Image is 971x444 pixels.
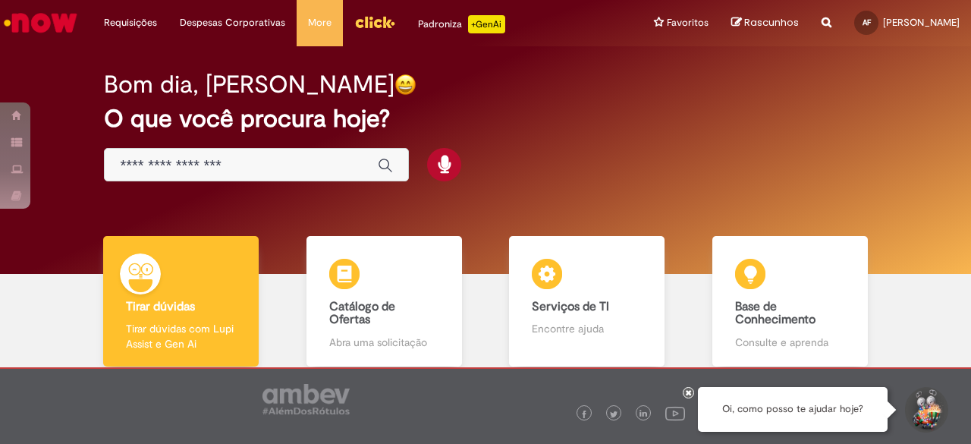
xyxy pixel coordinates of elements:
img: logo_footer_youtube.png [665,403,685,423]
span: AF [863,17,871,27]
img: happy-face.png [394,74,416,96]
a: Catálogo de Ofertas Abra uma solicitação [283,236,486,367]
p: Abra uma solicitação [329,335,439,350]
span: Favoritos [667,15,709,30]
a: Base de Conhecimento Consulte e aprenda [689,236,892,367]
div: Padroniza [418,15,505,33]
span: Despesas Corporativas [180,15,285,30]
span: Rascunhos [744,15,799,30]
a: Tirar dúvidas Tirar dúvidas com Lupi Assist e Gen Ai [80,236,283,367]
p: Consulte e aprenda [735,335,845,350]
img: ServiceNow [2,8,80,38]
p: Encontre ajuda [532,321,642,336]
img: logo_footer_linkedin.png [639,410,647,419]
p: +GenAi [468,15,505,33]
img: logo_footer_twitter.png [610,411,617,418]
b: Serviços de TI [532,299,609,314]
span: [PERSON_NAME] [883,16,960,29]
b: Catálogo de Ofertas [329,299,395,328]
p: Tirar dúvidas com Lupi Assist e Gen Ai [126,321,236,351]
h2: Bom dia, [PERSON_NAME] [104,71,394,98]
img: logo_footer_ambev_rotulo_gray.png [262,384,350,414]
a: Rascunhos [731,16,799,30]
button: Iniciar Conversa de Suporte [903,387,948,433]
span: More [308,15,332,30]
h2: O que você procura hoje? [104,105,866,132]
img: click_logo_yellow_360x200.png [354,11,395,33]
span: Requisições [104,15,157,30]
div: Oi, como posso te ajudar hoje? [698,387,888,432]
a: Serviços de TI Encontre ajuda [485,236,689,367]
b: Tirar dúvidas [126,299,195,314]
b: Base de Conhecimento [735,299,815,328]
img: logo_footer_facebook.png [580,411,588,418]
